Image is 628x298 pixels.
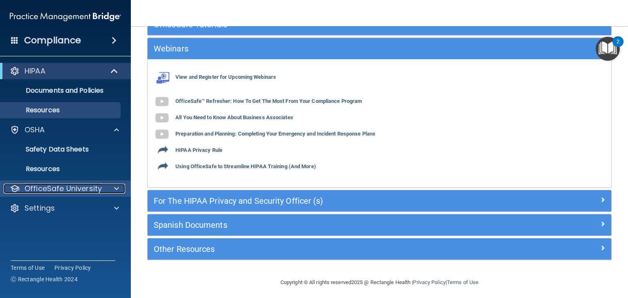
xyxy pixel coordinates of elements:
b: View and Register for Upcoming Webinars [175,74,276,80]
h5: OfficeSafe Tutorials [154,20,489,29]
h5: Spanish Documents [154,220,489,229]
img: gray_youtube_icon.38fcd6cc.png [154,110,170,126]
b: Using OfficeSafe to Streamline HIPAA Training (And More) [175,164,316,170]
a: Webinars [154,42,605,55]
img: PMB logo [10,9,121,25]
img: gray_youtube_icon.38fcd6cc.png [154,93,170,110]
p: Resources [5,165,117,173]
p: Settings [25,203,55,213]
a: Using OfficeSafe to Streamline HIPAA Training (And More) [154,164,316,170]
p: HIPAA [25,66,45,76]
p: Resources [5,106,117,114]
a: HIPAA Privacy Rule [154,147,222,153]
a: Terms of Use [447,279,478,285]
p: Documents and Policies [5,87,117,95]
button: Open Resource Center, 2 new notifications [596,37,620,61]
b: HIPAA Privacy Rule [175,147,222,153]
p: OfficeSafe University [25,184,102,193]
img: gray_youtube_icon.38fcd6cc.png [154,126,170,142]
span: Ⓒ Rectangle Health 2024 [11,275,78,283]
b: All You Need to Know About Business Associates [175,115,293,121]
p: Safety Data Sheets [5,145,117,153]
img: webinarIcon.c7ebbf15.png [154,71,170,84]
a: OfficeSafe University [10,184,119,193]
a: Terms of Use [11,264,45,272]
div: 2 [617,42,619,52]
b: OfficeSafe™ Refresher: How To Get The Most From Your Compliance Program [175,98,362,105]
img: icon-export.b9366987.png [158,161,168,171]
h5: Webinars [154,44,489,53]
a: Settings [10,203,119,213]
img: icon-export.b9366987.png [158,145,168,155]
h5: For The HIPAA Privacy and Security Officer (s) [154,196,489,205]
div: Copyright © All rights reserved 2025 @ Rectangle Health | | [230,269,529,296]
a: Privacy Policy [413,279,445,285]
a: Privacy Policy [54,264,91,272]
b: Preparation and Planning: Completing Your Emergency and Incident Response Plans [175,131,375,137]
a: For The HIPAA Privacy and Security Officer (s) [154,194,605,207]
a: OSHA [10,125,119,135]
a: Other Resources [154,242,605,256]
h4: Compliance [24,35,81,46]
h5: Other Resources [154,245,489,254]
p: OSHA [25,125,45,135]
a: Spanish Documents [154,218,605,231]
a: HIPAA [10,66,119,76]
